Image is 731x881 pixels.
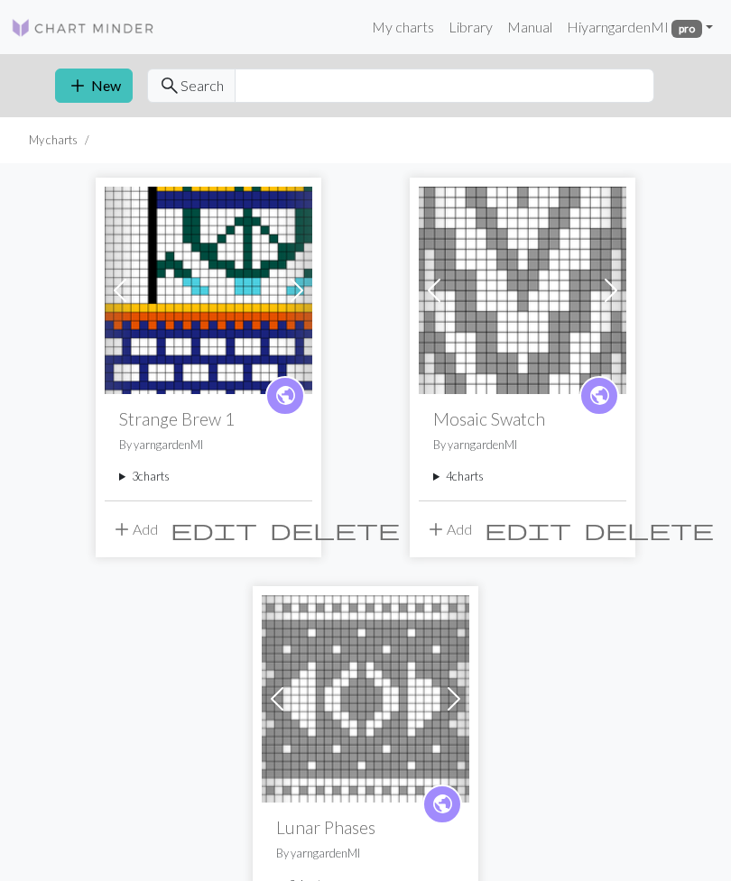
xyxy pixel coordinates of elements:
a: public [422,785,462,824]
i: Edit [485,519,571,540]
h2: Mosaic Swatch [433,408,612,429]
span: public [431,790,454,818]
a: Manual [500,9,560,45]
img: Logo [11,17,155,39]
span: delete [584,517,714,542]
a: Mosaic swatch 3 [419,280,626,297]
a: My charts [365,9,441,45]
img: Mosaic swatch 3 [419,187,626,394]
span: add [425,517,447,542]
h2: Lunar Phases [276,817,455,838]
a: public [579,376,619,416]
span: edit [171,517,257,542]
span: public [274,381,297,409]
span: pro [671,20,702,38]
a: Strange Brew 1 [105,280,312,297]
span: edit [485,517,571,542]
a: Lunar Phases [262,688,469,705]
img: Strange Brew 1 [105,187,312,394]
button: New [55,69,133,103]
span: public [588,381,611,409]
button: Add [105,512,164,546]
i: public [274,378,297,414]
button: Delete [578,512,720,546]
li: My charts [29,132,78,149]
span: delete [270,517,400,542]
a: HiyarngardenMI pro [560,9,720,45]
img: Lunar Phases [262,595,469,803]
a: Library [441,9,500,45]
summary: 3charts [119,468,298,485]
span: add [111,517,133,542]
a: public [265,376,305,416]
p: By yarngardenMI [119,436,298,454]
span: search [159,73,180,98]
span: add [67,73,88,98]
h2: Strange Brew 1 [119,408,298,429]
span: Search [180,75,224,96]
button: Edit [164,512,264,546]
button: Delete [264,512,406,546]
i: Edit [171,519,257,540]
p: By yarngardenMI [433,436,612,454]
summary: 4charts [433,468,612,485]
button: Add [419,512,478,546]
p: By yarngardenMI [276,845,455,862]
button: Edit [478,512,578,546]
i: public [431,786,454,822]
i: public [588,378,611,414]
